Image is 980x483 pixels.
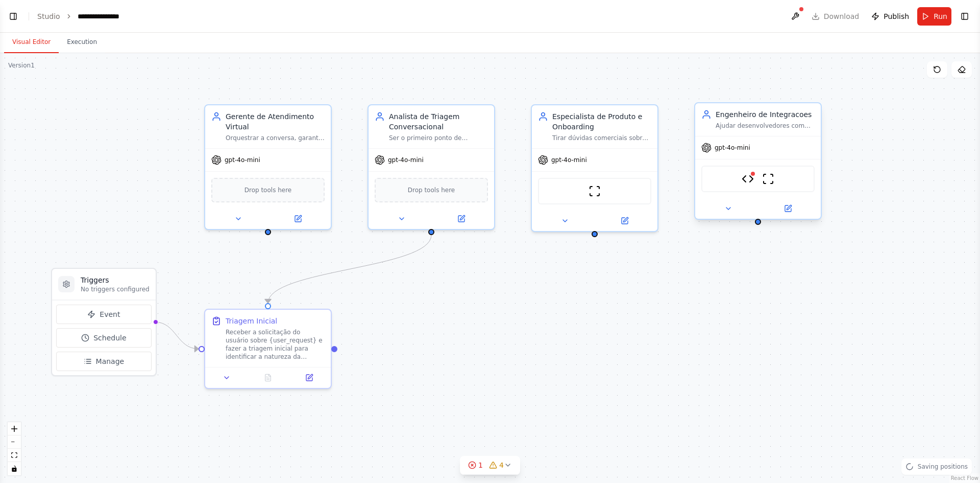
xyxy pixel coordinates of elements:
[884,11,909,21] span: Publish
[596,215,653,227] button: Open in side panel
[226,111,325,132] div: Gerente de Atendimento Virtual
[4,32,59,53] button: Visual Editor
[204,309,332,389] div: Triagem InicialReceber a solicitação do usuário sobre {user_request} e fazer a triagem inicial pa...
[8,61,35,70] div: Version 1
[204,104,332,230] div: Gerente de Atendimento VirtualOrquestrar a conversa, garantir que o usuário receba a melhor respo...
[367,104,495,230] div: Analista de Triagem ConversacionalSer o primeiro ponto de contato, entender a intenção do usuário...
[958,9,972,24] button: Show right sidebar
[8,422,21,435] button: zoom in
[408,185,455,195] span: Drop tools here
[552,134,651,142] div: Tirar dúvidas comerciais sobre {user_request}, explicar os benefícios da Texfy, detalhar planos e...
[93,333,126,343] span: Schedule
[81,275,150,285] h3: Triggers
[244,185,292,195] span: Drop tools here
[8,462,21,475] button: toggle interactivity
[100,309,120,319] span: Event
[694,104,822,222] div: Engenheiro de IntegracoesAjudar desenvolvedores com dúvidas técnicas sobre {user_request} relacio...
[499,460,504,470] span: 4
[388,156,424,164] span: gpt-4o-mini
[389,111,488,132] div: Analista de Triagem Conversacional
[56,352,152,371] button: Manage
[226,316,277,326] div: Triagem Inicial
[226,328,325,361] div: Receber a solicitação do usuário sobre {user_request} e fazer a triagem inicial para identificar ...
[96,356,125,366] span: Manage
[589,185,601,197] img: ScrapeWebsiteTool
[8,435,21,449] button: zoom out
[37,11,128,21] nav: breadcrumb
[37,12,60,20] a: Studio
[8,449,21,462] button: fit view
[225,156,260,164] span: gpt-4o-mini
[56,305,152,324] button: Event
[51,268,157,376] div: TriggersNo triggers configuredEventScheduleManage
[759,202,817,215] button: Open in side panel
[8,422,21,475] div: React Flow controls
[291,372,327,384] button: Open in side panel
[389,134,488,142] div: Ser o primeiro ponto de contato, entender a intenção do usuário sobre {user_request} (vendas, sup...
[59,32,105,53] button: Execution
[742,173,754,185] img: CodeDocsSearchTool
[247,372,290,384] button: No output available
[155,317,199,354] g: Edge from triggers to 67b5137b-a20c-46fb-af6a-5e97b719b630
[478,460,483,470] span: 1
[552,111,651,132] div: Especialista de Produto e Onboarding
[81,285,150,293] p: No triggers configured
[263,235,436,303] g: Edge from 954ebf79-b9d4-47cc-977c-386033aff5ee to 67b5137b-a20c-46fb-af6a-5e97b719b630
[917,7,951,26] button: Run
[715,144,750,152] span: gpt-4o-mini
[918,463,968,471] span: Saving positions
[716,122,815,130] div: Ajudar desenvolvedores com dúvidas técnicas sobre {user_request} relacionadas à API da Texfy, web...
[934,11,947,21] span: Run
[6,9,20,24] button: Show left sidebar
[531,104,658,232] div: Especialista de Produto e OnboardingTirar dúvidas comerciais sobre {user_request}, explicar os be...
[432,213,490,225] button: Open in side panel
[551,156,587,164] span: gpt-4o-mini
[867,7,913,26] button: Publish
[460,456,520,475] button: 14
[762,173,774,185] img: ScrapeWebsiteTool
[716,109,815,120] div: Engenheiro de Integracoes
[269,213,327,225] button: Open in side panel
[951,475,978,481] a: React Flow attribution
[56,328,152,348] button: Schedule
[226,134,325,142] div: Orquestrar a conversa, garantir que o usuário receba a melhor resposta possível e que a interação...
